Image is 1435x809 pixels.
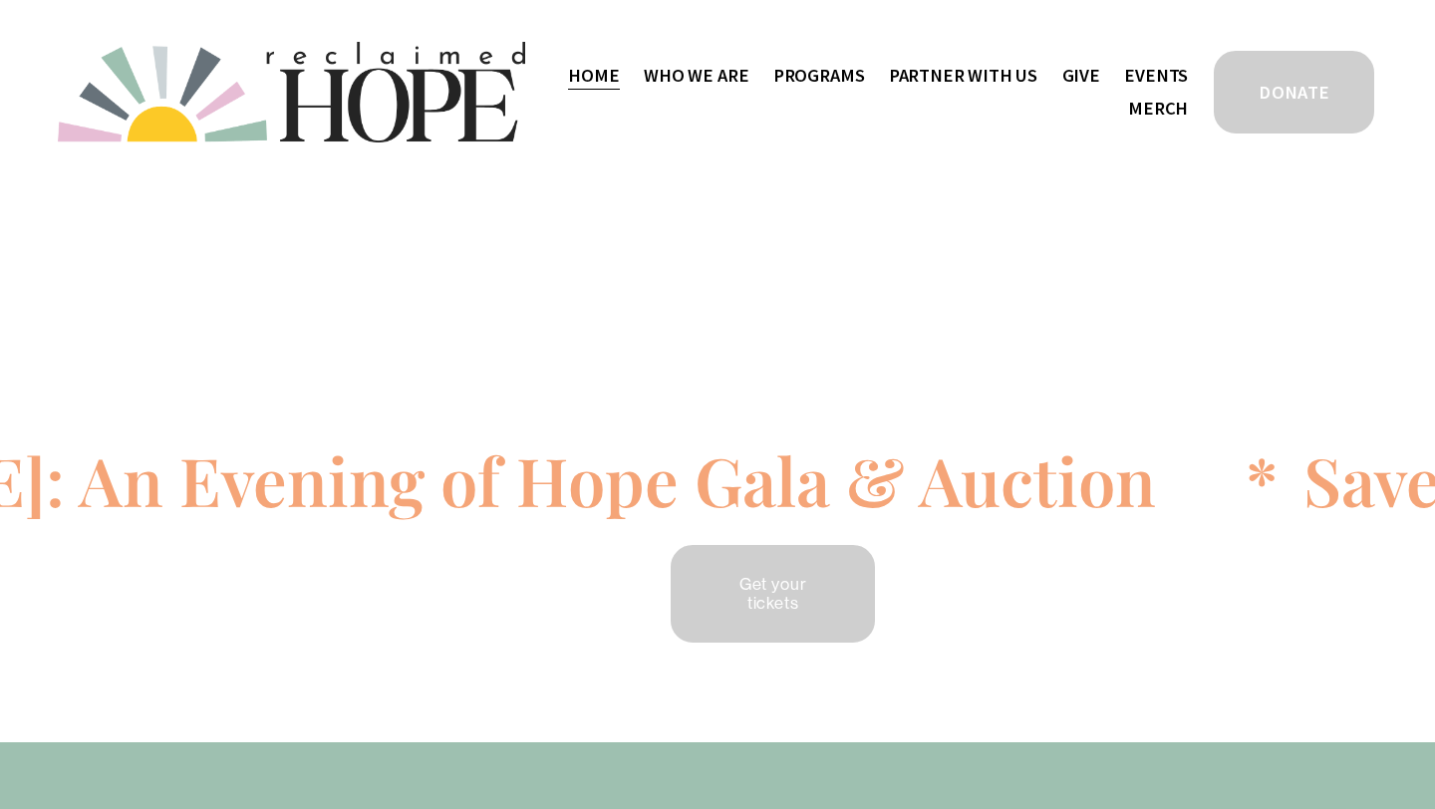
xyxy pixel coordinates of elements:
a: Events [1124,59,1188,92]
span: Partner With Us [889,61,1037,91]
span: Who We Are [644,61,748,91]
a: Home [568,59,619,92]
a: Merch [1128,92,1188,125]
a: folder dropdown [889,59,1037,92]
a: Give [1062,59,1100,92]
img: Reclaimed Hope Initiative [58,42,525,142]
a: folder dropdown [644,59,748,92]
a: DONATE [1211,48,1377,136]
span: Programs [773,61,865,91]
a: folder dropdown [773,59,865,92]
a: Get your tickets [668,542,879,646]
